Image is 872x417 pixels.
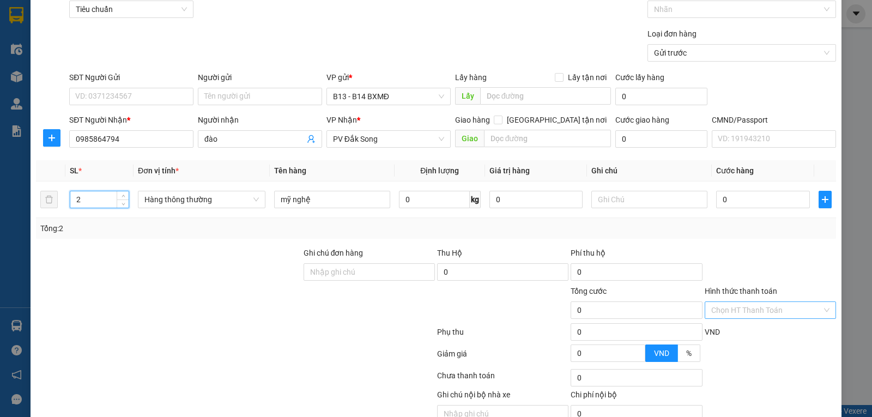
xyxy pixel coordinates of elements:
span: B131408250581 [97,41,154,49]
div: SĐT Người Nhận [69,114,193,126]
span: Nơi gửi: [11,76,22,92]
span: Hàng thông thường [144,191,259,208]
div: Chi phí nội bộ [571,389,702,405]
span: 15:58:12 [DATE] [104,49,154,57]
span: kg [470,191,481,208]
span: Đơn vị tính [138,166,179,175]
div: Giảm giá [436,348,570,367]
input: Ghi chú đơn hàng [304,263,435,281]
div: Tổng: 2 [40,222,337,234]
span: user-add [307,135,316,143]
span: Cước hàng [716,166,754,175]
span: Giao hàng [455,116,490,124]
div: Người nhận [198,114,322,126]
span: Decrease Value [117,200,129,208]
div: Phí thu hộ [571,247,702,263]
div: Ghi chú nội bộ nhà xe [437,389,568,405]
span: Thu Hộ [437,249,462,257]
span: plus [44,134,60,142]
input: 0 [489,191,583,208]
span: Giao [455,130,484,147]
span: Increase Value [117,191,129,200]
span: SL [70,166,78,175]
label: Cước giao hàng [615,116,669,124]
label: Ghi chú đơn hàng [304,249,364,257]
span: Gửi trước [654,45,829,61]
span: plus [819,195,831,204]
span: VP Nhận [326,116,357,124]
span: Nơi nhận: [83,76,101,92]
img: logo [11,25,25,52]
input: Cước giao hàng [615,130,707,148]
span: PV Đắk Song [333,131,444,147]
span: up [120,193,126,200]
th: Ghi chú [587,160,712,182]
button: delete [40,191,58,208]
div: Chưa thanh toán [436,370,570,389]
span: Tên hàng [274,166,306,175]
span: Lấy tận nơi [564,71,611,83]
button: plus [819,191,832,208]
span: [GEOGRAPHIC_DATA] tận nơi [502,114,611,126]
label: Cước lấy hàng [615,73,664,82]
div: Phụ thu [436,326,570,345]
input: Cước lấy hàng [615,88,707,105]
span: Giá trị hàng [489,166,530,175]
span: Lấy [455,87,480,105]
input: Dọc đường [484,130,611,147]
div: VP gửi [326,71,451,83]
span: Lấy hàng [455,73,487,82]
strong: BIÊN NHẬN GỬI HÀNG HOÁ [38,65,126,74]
input: VD: Bàn, Ghế [274,191,390,208]
label: Loại đơn hàng [647,29,697,38]
span: % [686,349,692,358]
button: plus [43,129,60,147]
div: CMND/Passport [712,114,836,126]
span: Tổng cước [571,287,607,295]
div: SĐT Người Gửi [69,71,193,83]
strong: CÔNG TY TNHH [GEOGRAPHIC_DATA] 214 QL13 - P.26 - Q.BÌNH THẠNH - TP HCM 1900888606 [28,17,88,58]
span: Tiêu chuẩn [76,1,187,17]
span: VND [705,328,720,336]
div: Người gửi [198,71,322,83]
span: VND [654,349,669,358]
span: down [120,201,126,207]
span: Định lượng [420,166,459,175]
span: B13 - B14 BXMĐ [333,88,444,105]
label: Hình thức thanh toán [705,287,777,295]
input: Ghi Chú [591,191,707,208]
span: PV Cư Jút [110,76,134,82]
input: Dọc đường [480,87,611,105]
